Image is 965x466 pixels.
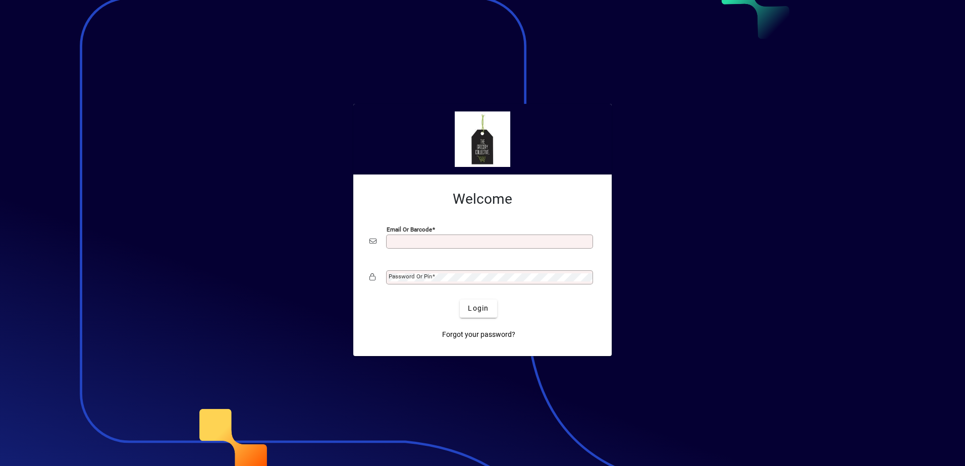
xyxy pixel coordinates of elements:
mat-label: Password or Pin [389,273,432,280]
a: Forgot your password? [438,326,519,344]
span: Forgot your password? [442,329,515,340]
span: Login [468,303,489,314]
mat-label: Email or Barcode [387,225,432,232]
h2: Welcome [369,191,596,208]
button: Login [460,300,497,318]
